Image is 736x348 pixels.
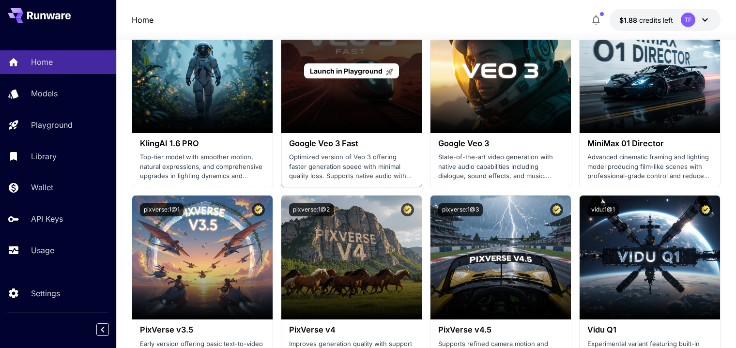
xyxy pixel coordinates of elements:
p: Library [31,151,57,162]
button: Certified Model – Vetted for best performance and includes a commercial license. [401,203,414,216]
span: $1.88 [619,16,639,24]
div: $1.87857 [619,15,673,25]
button: vidu:1@1 [587,203,619,216]
p: Top-tier model with smoother motion, natural expressions, and comprehensive upgrades in lighting ... [140,152,265,181]
p: Models [31,88,58,99]
nav: breadcrumb [132,14,153,26]
span: Launch in Playground [310,67,383,75]
div: TF [681,13,695,27]
p: Playground [31,119,73,131]
h3: Google Veo 3 [438,139,563,148]
img: alt [281,196,422,319]
p: Usage [31,244,54,256]
img: alt [430,196,571,319]
h3: PixVerse v4 [289,325,414,334]
p: Wallet [31,182,53,193]
h3: MiniMax 01 Director [587,139,712,148]
button: Certified Model – Vetted for best performance and includes a commercial license. [699,203,712,216]
img: alt [132,196,273,319]
a: Launch in Playground [304,63,399,78]
img: alt [580,9,720,133]
span: credits left [639,16,673,24]
p: Advanced cinematic framing and lighting model producing film-like scenes with professional-grade ... [587,152,712,181]
img: alt [430,9,571,133]
button: Certified Model – Vetted for best performance and includes a commercial license. [252,203,265,216]
h3: Google Veo 3 Fast [289,139,414,148]
img: alt [132,9,273,133]
p: State-of-the-art video generation with native audio capabilities including dialogue, sound effect... [438,152,563,181]
p: Settings [31,287,60,299]
button: pixverse:1@3 [438,203,483,216]
button: pixverse:1@1 [140,203,184,216]
button: Collapse sidebar [96,323,109,336]
div: Collapse sidebar [104,321,116,338]
button: $1.87857TF [610,9,721,31]
p: API Keys [31,213,63,225]
h3: PixVerse v3.5 [140,325,265,334]
button: Certified Model – Vetted for best performance and includes a commercial license. [550,203,563,216]
img: alt [580,196,720,319]
h3: Vidu Q1 [587,325,712,334]
p: Home [31,56,53,68]
h3: KlingAI 1.6 PRO [140,139,265,148]
a: Home [132,14,153,26]
button: pixverse:1@2 [289,203,334,216]
p: Optimized version of Veo 3 offering faster generation speed with minimal quality loss. Supports n... [289,152,414,181]
h3: PixVerse v4.5 [438,325,563,334]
